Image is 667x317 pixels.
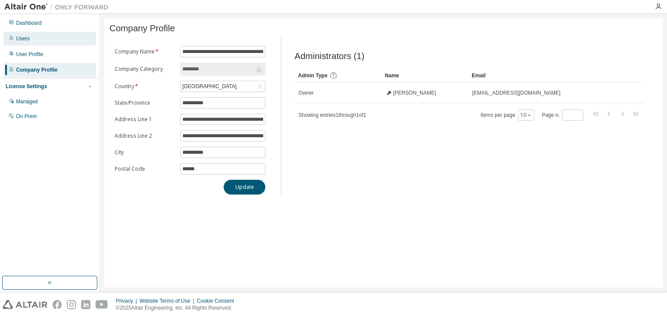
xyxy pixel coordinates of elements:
[115,66,175,73] label: Company Category
[115,149,175,156] label: City
[520,112,532,119] button: 10
[181,81,265,92] div: [GEOGRAPHIC_DATA]
[181,82,238,91] div: [GEOGRAPHIC_DATA]
[16,35,30,42] div: Users
[6,83,47,90] div: License Settings
[16,113,37,120] div: On Prem
[393,89,436,96] span: [PERSON_NAME]
[53,300,62,309] img: facebook.svg
[109,23,175,33] span: Company Profile
[115,83,175,90] label: Country
[298,73,327,79] span: Admin Type
[298,89,314,96] span: Owner
[294,51,364,61] span: Administrators (1)
[224,180,265,195] button: Update
[115,48,175,55] label: Company Name
[115,165,175,172] label: Postal Code
[472,69,620,83] div: Email
[197,297,239,304] div: Cookie Consent
[472,89,560,96] span: [EMAIL_ADDRESS][DOMAIN_NAME]
[3,300,47,309] img: altair_logo.svg
[542,109,583,121] span: Page n.
[16,51,43,58] div: User Profile
[139,297,197,304] div: Website Terms of Use
[115,116,175,123] label: Address Line 1
[481,109,534,121] span: Items per page
[116,297,139,304] div: Privacy
[16,98,38,105] div: Managed
[67,300,76,309] img: instagram.svg
[298,112,366,118] span: Showing entries 1 through 1 of 1
[96,300,108,309] img: youtube.svg
[16,20,42,26] div: Dashboard
[385,69,465,83] div: Name
[16,66,57,73] div: Company Profile
[4,3,113,11] img: Altair One
[115,132,175,139] label: Address Line 2
[81,300,90,309] img: linkedin.svg
[115,99,175,106] label: State/Province
[116,304,239,312] p: © 2025 Altair Engineering, Inc. All Rights Reserved.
